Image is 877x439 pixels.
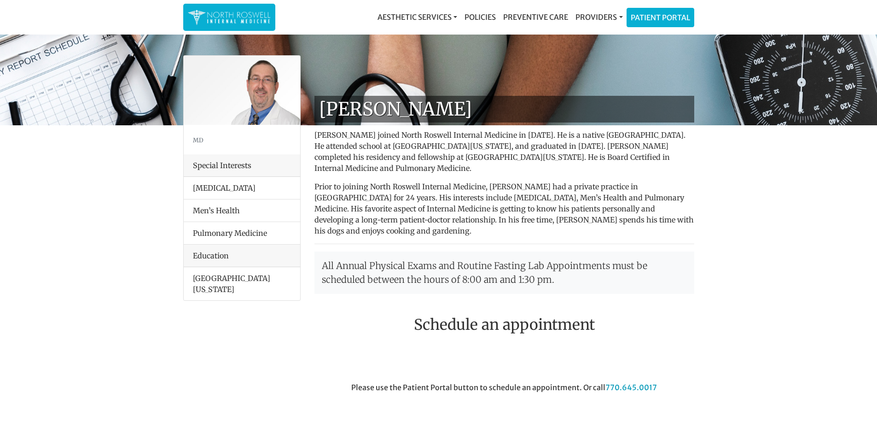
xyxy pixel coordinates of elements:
small: MD [193,136,203,144]
li: [GEOGRAPHIC_DATA][US_STATE] [184,267,300,300]
img: North Roswell Internal Medicine [188,8,271,26]
li: Pulmonary Medicine [184,222,300,245]
a: 770.645.0017 [605,383,657,392]
a: Patient Portal [627,8,694,27]
img: Dr. George Kanes [184,56,300,125]
a: Preventive Care [499,8,572,26]
li: Men’s Health [184,199,300,222]
div: Please use the Patient Portal button to schedule an appointment. Or call [308,382,701,433]
p: [PERSON_NAME] joined North Roswell Internal Medicine in [DATE]. He is a native [GEOGRAPHIC_DATA].... [314,129,694,174]
a: Providers [572,8,626,26]
div: Education [184,245,300,267]
h1: [PERSON_NAME] [314,96,694,123]
p: Prior to joining North Roswell Internal Medicine, [PERSON_NAME] had a private practice in [GEOGRA... [314,181,694,236]
h2: Schedule an appointment [314,316,694,334]
li: [MEDICAL_DATA] [184,177,300,199]
a: Policies [461,8,499,26]
div: Special Interests [184,154,300,177]
a: Aesthetic Services [374,8,461,26]
p: All Annual Physical Exams and Routine Fasting Lab Appointments must be scheduled between the hour... [314,252,694,294]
